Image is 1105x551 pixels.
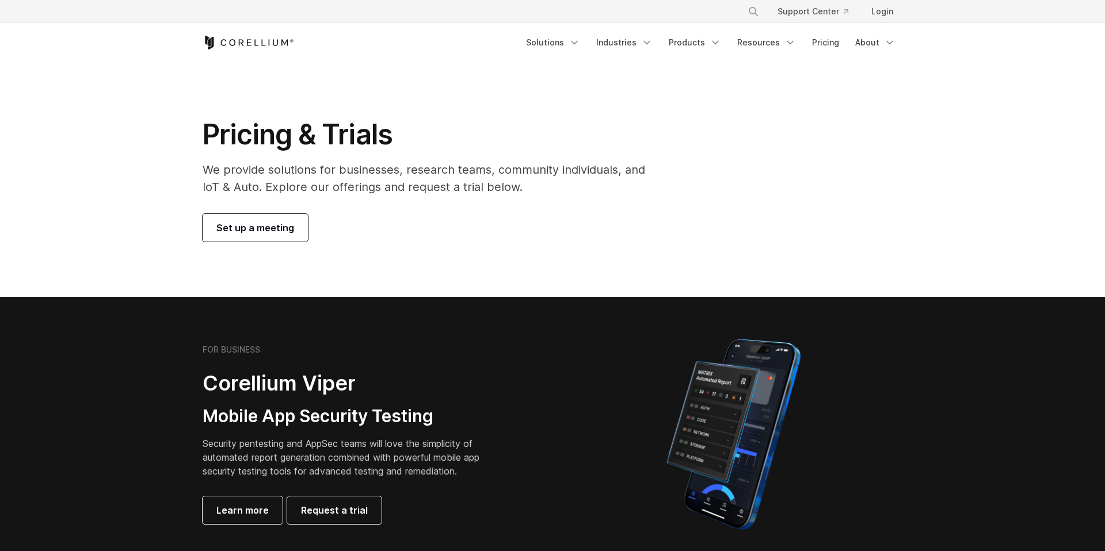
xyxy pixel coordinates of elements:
h2: Corellium Viper [203,370,497,396]
a: Solutions [519,32,587,53]
span: Set up a meeting [216,221,294,235]
a: Corellium Home [203,36,294,49]
a: About [848,32,902,53]
a: Learn more [203,496,283,524]
p: Security pentesting and AppSec teams will love the simplicity of automated report generation comb... [203,437,497,478]
a: Request a trial [287,496,382,524]
button: Search [743,1,764,22]
p: We provide solutions for businesses, research teams, community individuals, and IoT & Auto. Explo... [203,161,661,196]
h3: Mobile App Security Testing [203,405,497,427]
a: Products [662,32,728,53]
a: Pricing [805,32,846,53]
img: Corellium MATRIX automated report on iPhone showing app vulnerability test results across securit... [647,334,820,535]
a: Support Center [768,1,858,22]
a: Resources [730,32,803,53]
a: Industries [589,32,660,53]
span: Learn more [216,503,269,517]
h1: Pricing & Trials [203,117,661,152]
div: Navigation Menu [519,32,902,53]
a: Login [862,1,902,22]
h6: FOR BUSINESS [203,345,260,355]
a: Set up a meeting [203,214,308,242]
div: Navigation Menu [734,1,902,22]
span: Request a trial [301,503,368,517]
